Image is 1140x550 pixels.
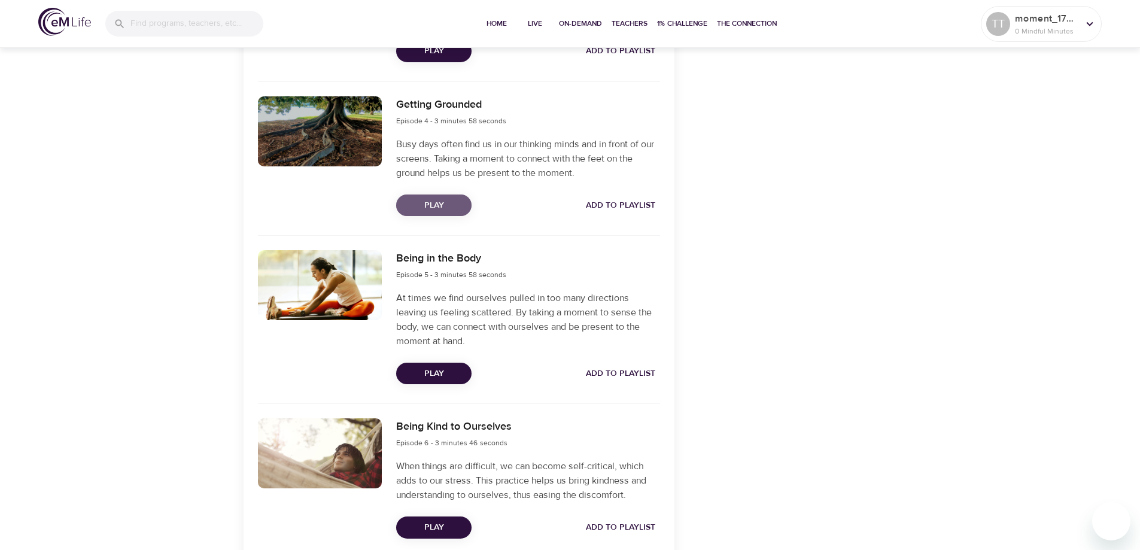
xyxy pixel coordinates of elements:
span: Home [482,17,511,30]
p: When things are difficult, we can become self-critical, which adds to our stress. This practice h... [396,459,659,502]
span: Live [521,17,549,30]
p: 0 Mindful Minutes [1015,26,1078,37]
button: Play [396,40,472,62]
span: Play [406,198,462,213]
span: Play [406,520,462,535]
button: Add to Playlist [581,516,660,539]
p: Busy days often find us in our thinking minds and in front of our screens. Taking a moment to con... [396,137,659,180]
p: At times we find ourselves pulled in too many directions leaving us feeling scattered. By taking ... [396,291,659,348]
input: Find programs, teachers, etc... [130,11,263,37]
span: Play [406,44,462,59]
span: The Connection [717,17,777,30]
iframe: Button to launch messaging window [1092,502,1130,540]
span: Episode 5 - 3 minutes 58 seconds [396,270,506,279]
h6: Getting Grounded [396,96,506,114]
span: 1% Challenge [657,17,707,30]
img: logo [38,8,91,36]
span: Add to Playlist [586,520,655,535]
button: Add to Playlist [581,363,660,385]
span: Add to Playlist [586,366,655,381]
button: Play [396,195,472,217]
p: moment_1754945039 [1015,11,1078,26]
button: Play [396,516,472,539]
span: Add to Playlist [586,44,655,59]
h6: Being Kind to Ourselves [396,418,512,436]
div: TT [986,12,1010,36]
button: Play [396,363,472,385]
button: Add to Playlist [581,195,660,217]
button: Add to Playlist [581,40,660,62]
span: Episode 6 - 3 minutes 46 seconds [396,438,507,448]
h6: Being in the Body [396,250,506,268]
span: Teachers [612,17,647,30]
span: Add to Playlist [586,198,655,213]
span: On-Demand [559,17,602,30]
span: Play [406,366,462,381]
span: Episode 4 - 3 minutes 58 seconds [396,116,506,126]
